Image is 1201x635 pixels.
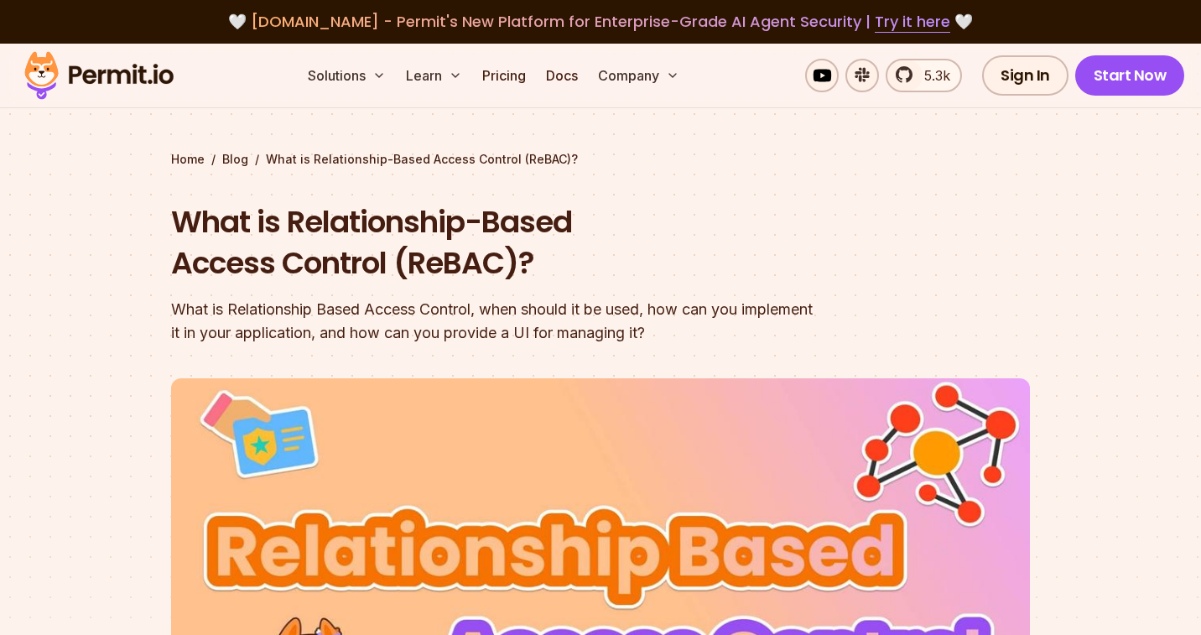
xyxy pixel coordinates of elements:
[591,59,686,92] button: Company
[399,59,469,92] button: Learn
[251,11,950,32] span: [DOMAIN_NAME] - Permit's New Platform for Enterprise-Grade AI Agent Security |
[40,10,1161,34] div: 🤍 🤍
[982,55,1068,96] a: Sign In
[171,298,815,345] div: What is Relationship Based Access Control, when should it be used, how can you implement it in yo...
[539,59,585,92] a: Docs
[1075,55,1185,96] a: Start Now
[301,59,393,92] button: Solutions
[875,11,950,33] a: Try it here
[17,47,181,104] img: Permit logo
[914,65,950,86] span: 5.3k
[171,151,1030,168] div: / /
[171,201,815,284] h1: What is Relationship-Based Access Control (ReBAC)?
[886,59,962,92] a: 5.3k
[171,151,205,168] a: Home
[222,151,248,168] a: Blog
[476,59,533,92] a: Pricing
